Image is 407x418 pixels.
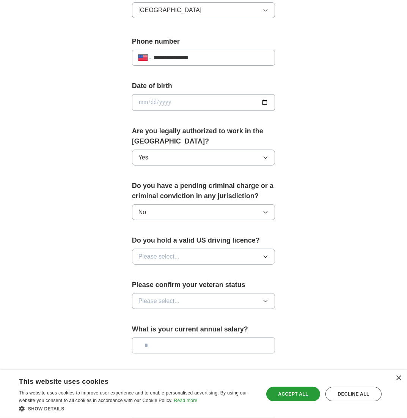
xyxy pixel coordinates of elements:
[132,280,275,290] label: Please confirm your veteran status
[19,390,247,403] span: This website uses cookies to improve user experience and to enable personalised advertising. By u...
[266,387,320,401] div: Accept all
[132,126,275,147] label: Are you legally authorized to work in the [GEOGRAPHIC_DATA]?
[396,375,401,381] div: Close
[132,293,275,309] button: Please select...
[19,375,237,386] div: This website uses cookies
[138,208,146,217] span: No
[132,324,275,334] label: What is your current annual salary?
[138,153,148,162] span: Yes
[132,36,275,47] label: Phone number
[19,405,256,412] div: Show details
[132,249,275,265] button: Please select...
[132,181,275,201] label: Do you have a pending criminal charge or a criminal conviction in any jurisdiction?
[28,406,64,412] span: Show details
[132,150,275,166] button: Yes
[138,252,180,261] span: Please select...
[132,369,275,379] label: What is your (primary) nationality?
[132,81,275,91] label: Date of birth
[132,235,275,246] label: Do you hold a valid US driving licence?
[138,6,202,15] span: [GEOGRAPHIC_DATA]
[132,204,275,220] button: No
[132,2,275,18] button: [GEOGRAPHIC_DATA]
[174,398,198,403] a: Read more, opens a new window
[138,297,180,306] span: Please select...
[325,387,382,401] div: Decline all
